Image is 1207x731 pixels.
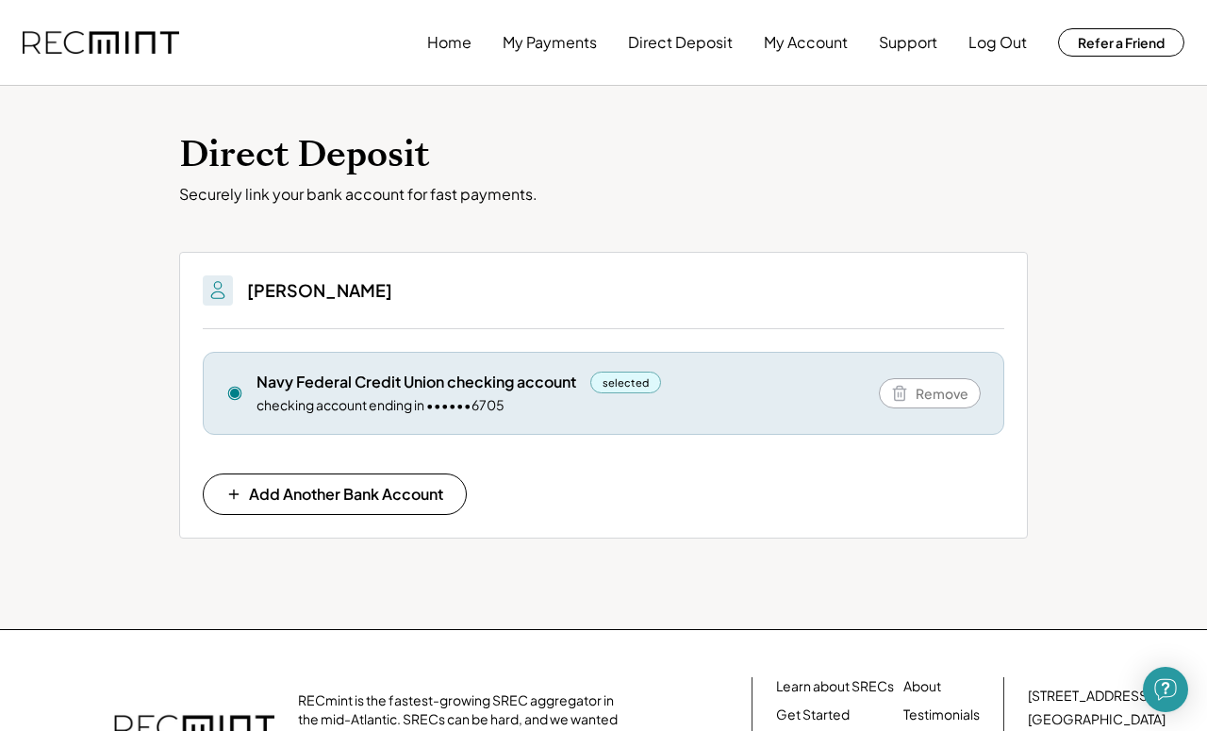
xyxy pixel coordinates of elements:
button: Log Out [968,24,1027,61]
h1: Direct Deposit [179,133,1028,177]
img: People.svg [207,279,229,302]
button: My Account [764,24,848,61]
div: selected [590,372,661,393]
button: Add Another Bank Account [203,473,467,515]
button: Home [427,24,471,61]
h3: [PERSON_NAME] [247,279,392,301]
button: Direct Deposit [628,24,733,61]
div: [STREET_ADDRESS] [1028,687,1151,706]
div: Securely link your bank account for fast payments. [179,185,1028,205]
span: Remove [916,387,968,400]
button: Remove [879,378,981,408]
div: [GEOGRAPHIC_DATA] [1028,710,1166,729]
button: My Payments [503,24,597,61]
button: Support [879,24,937,61]
a: Get Started [776,706,850,724]
img: recmint-logotype%403x.png [23,31,179,55]
a: Learn about SRECs [776,677,894,696]
button: Refer a Friend [1058,28,1184,57]
div: Navy Federal Credit Union checking account [256,372,576,392]
a: About [903,677,941,696]
div: Open Intercom Messenger [1143,667,1188,712]
span: Add Another Bank Account [249,487,443,502]
div: checking account ending in ••••••6705 [256,396,504,415]
a: Testimonials [903,706,980,724]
